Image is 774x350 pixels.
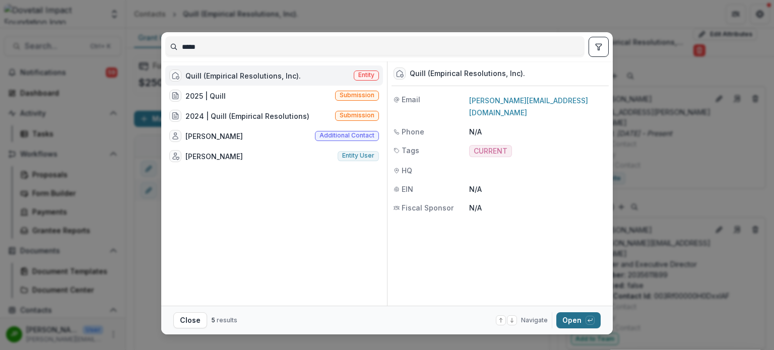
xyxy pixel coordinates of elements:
span: 5 [211,316,215,324]
span: Navigate [521,316,548,325]
span: Phone [402,126,424,137]
div: Quill (Empirical Resolutions, Inc). [185,71,301,81]
p: N/A [469,202,607,213]
div: 2024 | Quill (Empirical Resolutions) [185,111,309,121]
button: Open [556,312,601,328]
span: Entity [358,72,374,79]
p: N/A [469,126,607,137]
span: Entity user [342,152,374,159]
p: N/A [469,184,607,194]
span: Additional contact [319,132,374,139]
span: EIN [402,184,413,194]
div: [PERSON_NAME] [185,151,243,162]
div: Quill (Empirical Resolutions, Inc). [410,69,525,78]
div: [PERSON_NAME] [185,131,243,142]
span: Submission [340,112,374,119]
span: Email [402,94,420,105]
button: toggle filters [589,37,609,57]
span: results [217,316,237,324]
span: HQ [402,165,412,176]
span: Fiscal Sponsor [402,202,454,213]
span: Tags [402,145,419,156]
a: [PERSON_NAME][EMAIL_ADDRESS][DOMAIN_NAME] [469,96,588,117]
button: Close [173,312,207,328]
div: 2025 | Quill [185,91,226,101]
span: CURRENT [474,147,507,156]
span: Submission [340,92,374,99]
